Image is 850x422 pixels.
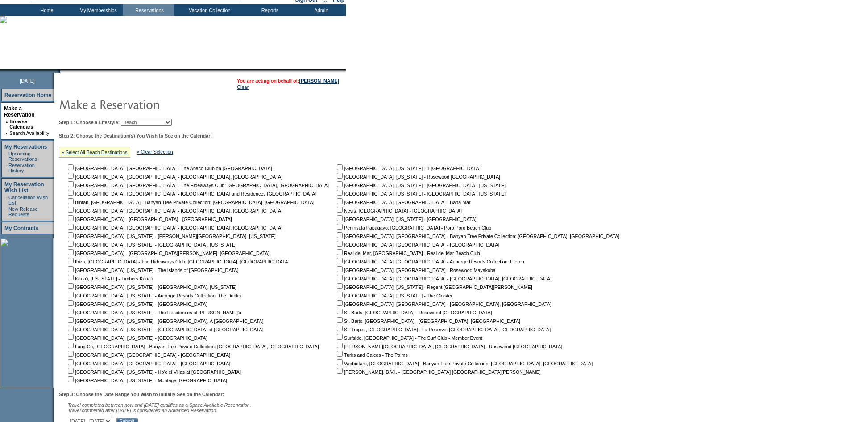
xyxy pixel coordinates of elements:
[335,225,491,230] nobr: Peninsula Papagayo, [GEOGRAPHIC_DATA] - Poro Poro Beach Club
[66,327,263,332] nobr: [GEOGRAPHIC_DATA], [US_STATE] - [GEOGRAPHIC_DATA] at [GEOGRAPHIC_DATA]
[66,369,241,375] nobr: [GEOGRAPHIC_DATA], [US_STATE] - Ho'olei Villas at [GEOGRAPHIC_DATA]
[335,191,506,196] nobr: [GEOGRAPHIC_DATA], [US_STATE] - [GEOGRAPHIC_DATA], [US_STATE]
[66,310,241,315] nobr: [GEOGRAPHIC_DATA], [US_STATE] - The Residences of [PERSON_NAME]'a
[237,84,249,90] a: Clear
[66,301,207,307] nobr: [GEOGRAPHIC_DATA], [US_STATE] - [GEOGRAPHIC_DATA]
[66,200,315,205] nobr: Bintan, [GEOGRAPHIC_DATA] - Banyan Tree Private Collection: [GEOGRAPHIC_DATA], [GEOGRAPHIC_DATA]
[66,251,270,256] nobr: [GEOGRAPHIC_DATA] - [GEOGRAPHIC_DATA][PERSON_NAME], [GEOGRAPHIC_DATA]
[60,69,61,73] img: blank.gif
[4,225,38,231] a: My Contracts
[59,392,224,397] b: Step 3: Choose the Date Range You Wish to Initially See on the Calendar:
[71,4,123,16] td: My Memberships
[335,166,481,171] nobr: [GEOGRAPHIC_DATA], [US_STATE] - 1 [GEOGRAPHIC_DATA]
[6,151,8,162] td: ·
[335,327,551,332] nobr: St. Tropez, [GEOGRAPHIC_DATA] - La Reserve: [GEOGRAPHIC_DATA], [GEOGRAPHIC_DATA]
[66,208,282,213] nobr: [GEOGRAPHIC_DATA], [GEOGRAPHIC_DATA] - [GEOGRAPHIC_DATA], [GEOGRAPHIC_DATA]
[335,208,462,213] nobr: Nevis, [GEOGRAPHIC_DATA] - [GEOGRAPHIC_DATA]
[9,119,33,130] a: Browse Calendars
[62,150,128,155] a: » Select All Beach Destinations
[335,242,499,247] nobr: [GEOGRAPHIC_DATA], [GEOGRAPHIC_DATA] - [GEOGRAPHIC_DATA]
[335,344,562,349] nobr: [PERSON_NAME][GEOGRAPHIC_DATA], [GEOGRAPHIC_DATA] - Rosewood [GEOGRAPHIC_DATA]
[335,267,496,273] nobr: [GEOGRAPHIC_DATA], [GEOGRAPHIC_DATA] - Rosewood Mayakoba
[137,149,173,155] a: » Clear Selection
[66,284,236,290] nobr: [GEOGRAPHIC_DATA], [US_STATE] - [GEOGRAPHIC_DATA], [US_STATE]
[335,200,470,205] nobr: [GEOGRAPHIC_DATA], [GEOGRAPHIC_DATA] - Baha Mar
[66,293,241,298] nobr: [GEOGRAPHIC_DATA], [US_STATE] - Auberge Resorts Collection: The Dunlin
[57,69,60,73] img: promoShadowLeftCorner.gif
[66,234,276,239] nobr: [GEOGRAPHIC_DATA], [US_STATE] - [PERSON_NAME][GEOGRAPHIC_DATA], [US_STATE]
[4,144,47,150] a: My Reservations
[335,259,524,264] nobr: [GEOGRAPHIC_DATA], [GEOGRAPHIC_DATA] - Auberge Resorts Collection: Etereo
[237,78,339,84] span: You are acting on behalf of:
[335,301,551,307] nobr: [GEOGRAPHIC_DATA], [GEOGRAPHIC_DATA] - [GEOGRAPHIC_DATA], [GEOGRAPHIC_DATA]
[66,361,230,366] nobr: [GEOGRAPHIC_DATA], [GEOGRAPHIC_DATA] - [GEOGRAPHIC_DATA]
[335,217,477,222] nobr: [GEOGRAPHIC_DATA], [US_STATE] - [GEOGRAPHIC_DATA]
[66,225,282,230] nobr: [GEOGRAPHIC_DATA], [GEOGRAPHIC_DATA] - [GEOGRAPHIC_DATA], [GEOGRAPHIC_DATA]
[335,318,520,324] nobr: St. Barts, [GEOGRAPHIC_DATA] - [GEOGRAPHIC_DATA], [GEOGRAPHIC_DATA]
[6,206,8,217] td: ·
[8,195,48,205] a: Cancellation Wish List
[66,191,316,196] nobr: [GEOGRAPHIC_DATA], [GEOGRAPHIC_DATA] - [GEOGRAPHIC_DATA] and Residences [GEOGRAPHIC_DATA]
[66,344,319,349] nobr: Lang Co, [GEOGRAPHIC_DATA] - Banyan Tree Private Collection: [GEOGRAPHIC_DATA], [GEOGRAPHIC_DATA]
[66,242,236,247] nobr: [GEOGRAPHIC_DATA], [US_STATE] - [GEOGRAPHIC_DATA], [US_STATE]
[335,174,500,180] nobr: [GEOGRAPHIC_DATA], [US_STATE] - Rosewood [GEOGRAPHIC_DATA]
[6,119,8,124] b: »
[8,151,37,162] a: Upcoming Reservations
[335,335,482,341] nobr: Surfside, [GEOGRAPHIC_DATA] - The Surf Club - Member Event
[59,95,237,113] img: pgTtlMakeReservation.gif
[66,267,238,273] nobr: [GEOGRAPHIC_DATA], [US_STATE] - The Islands of [GEOGRAPHIC_DATA]
[335,284,532,290] nobr: [GEOGRAPHIC_DATA], [US_STATE] - Regent [GEOGRAPHIC_DATA][PERSON_NAME]
[4,92,51,98] a: Reservation Home
[335,361,593,366] nobr: Vabbinfaru, [GEOGRAPHIC_DATA] - Banyan Tree Private Collection: [GEOGRAPHIC_DATA], [GEOGRAPHIC_DATA]
[20,4,71,16] td: Home
[123,4,174,16] td: Reservations
[335,183,506,188] nobr: [GEOGRAPHIC_DATA], [US_STATE] - [GEOGRAPHIC_DATA], [US_STATE]
[66,217,232,222] nobr: [GEOGRAPHIC_DATA] - [GEOGRAPHIC_DATA] - [GEOGRAPHIC_DATA]
[6,130,8,136] td: ·
[66,166,272,171] nobr: [GEOGRAPHIC_DATA], [GEOGRAPHIC_DATA] - The Abaco Club on [GEOGRAPHIC_DATA]
[59,120,120,125] b: Step 1: Choose a Lifestyle:
[9,130,49,136] a: Search Availability
[66,276,153,281] nobr: Kaua'i, [US_STATE] - Timbers Kaua'i
[4,181,44,194] a: My Reservation Wish List
[4,105,35,118] a: Make a Reservation
[335,293,452,298] nobr: [GEOGRAPHIC_DATA], [US_STATE] - The Cloister
[66,183,329,188] nobr: [GEOGRAPHIC_DATA], [GEOGRAPHIC_DATA] - The Hideaways Club: [GEOGRAPHIC_DATA], [GEOGRAPHIC_DATA]
[20,78,35,84] span: [DATE]
[174,4,243,16] td: Vacation Collection
[335,352,408,358] nobr: Turks and Caicos - The Palms
[299,78,339,84] a: [PERSON_NAME]
[335,369,541,375] nobr: [PERSON_NAME], B.V.I. - [GEOGRAPHIC_DATA] [GEOGRAPHIC_DATA][PERSON_NAME]
[335,234,619,239] nobr: [GEOGRAPHIC_DATA], [GEOGRAPHIC_DATA] - Banyan Tree Private Collection: [GEOGRAPHIC_DATA], [GEOGRA...
[243,4,294,16] td: Reports
[59,133,212,138] b: Step 2: Choose the Destination(s) You Wish to See on the Calendar:
[335,251,480,256] nobr: Real del Mar, [GEOGRAPHIC_DATA] - Real del Mar Beach Club
[6,195,8,205] td: ·
[335,276,551,281] nobr: [GEOGRAPHIC_DATA], [GEOGRAPHIC_DATA] - [GEOGRAPHIC_DATA], [GEOGRAPHIC_DATA]
[294,4,346,16] td: Admin
[68,408,217,413] nobr: Travel completed after [DATE] is considered an Advanced Reservation.
[66,174,282,180] nobr: [GEOGRAPHIC_DATA], [GEOGRAPHIC_DATA] - [GEOGRAPHIC_DATA], [GEOGRAPHIC_DATA]
[66,318,263,324] nobr: [GEOGRAPHIC_DATA], [US_STATE] - [GEOGRAPHIC_DATA], A [GEOGRAPHIC_DATA]
[335,310,492,315] nobr: St. Barts, [GEOGRAPHIC_DATA] - Rosewood [GEOGRAPHIC_DATA]
[66,378,227,383] nobr: [GEOGRAPHIC_DATA], [US_STATE] - Montage [GEOGRAPHIC_DATA]
[6,163,8,173] td: ·
[8,206,37,217] a: New Release Requests
[66,335,207,341] nobr: [GEOGRAPHIC_DATA], [US_STATE] - [GEOGRAPHIC_DATA]
[66,259,290,264] nobr: Ibiza, [GEOGRAPHIC_DATA] - The Hideaways Club: [GEOGRAPHIC_DATA], [GEOGRAPHIC_DATA]
[68,402,251,408] span: Travel completed between now and [DATE] qualifies as a Space Available Reservation.
[8,163,35,173] a: Reservation History
[66,352,230,358] nobr: [GEOGRAPHIC_DATA], [GEOGRAPHIC_DATA] - [GEOGRAPHIC_DATA]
